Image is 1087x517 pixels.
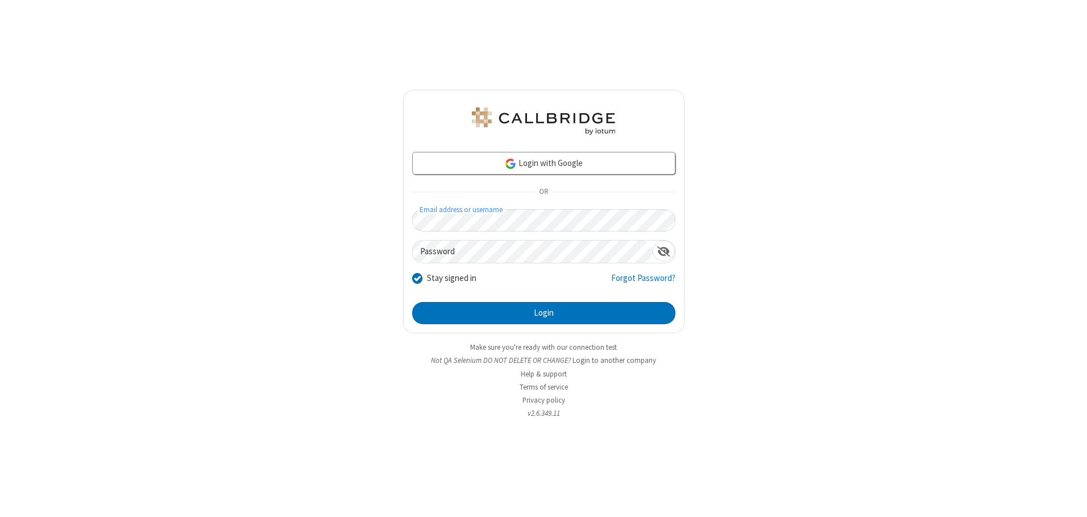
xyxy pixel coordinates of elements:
a: Make sure you're ready with our connection test [470,342,617,352]
input: Password [413,241,653,263]
input: Email address or username [412,209,675,231]
a: Privacy policy [522,395,565,405]
a: Terms of service [520,382,568,392]
img: QA Selenium DO NOT DELETE OR CHANGE [470,107,617,135]
a: Login with Google [412,152,675,175]
img: google-icon.png [504,158,517,170]
a: Forgot Password? [611,272,675,293]
a: Help & support [521,369,567,379]
li: Not QA Selenium DO NOT DELETE OR CHANGE? [403,355,684,366]
iframe: Chat [1059,487,1078,509]
li: v2.6.349.11 [403,408,684,419]
div: Show password [653,241,675,262]
span: OR [534,184,553,200]
label: Stay signed in [427,272,476,285]
button: Login to another company [572,355,656,366]
button: Login [412,302,675,325]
